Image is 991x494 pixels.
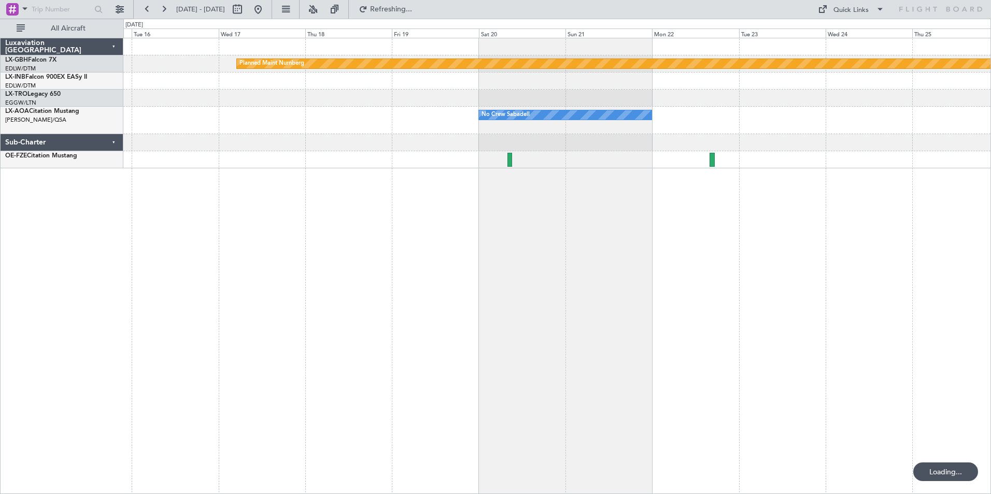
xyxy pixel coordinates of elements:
[125,21,143,30] div: [DATE]
[5,91,27,97] span: LX-TRO
[479,28,565,38] div: Sat 20
[354,1,416,18] button: Refreshing...
[5,74,25,80] span: LX-INB
[813,1,889,18] button: Quick Links
[5,74,87,80] a: LX-INBFalcon 900EX EASy II
[5,99,36,107] a: EGGW/LTN
[5,108,79,114] a: LX-AOACitation Mustang
[833,5,869,16] div: Quick Links
[5,116,66,124] a: [PERSON_NAME]/QSA
[392,28,478,38] div: Fri 19
[5,82,36,90] a: EDLW/DTM
[5,153,77,159] a: OE-FZECitation Mustang
[482,107,530,123] div: No Crew Sabadell
[5,108,29,114] span: LX-AOA
[305,28,392,38] div: Thu 18
[5,65,36,72] a: EDLW/DTM
[32,2,91,17] input: Trip Number
[913,462,978,481] div: Loading...
[219,28,305,38] div: Wed 17
[239,56,304,71] div: Planned Maint Nurnberg
[176,5,225,14] span: [DATE] - [DATE]
[5,91,61,97] a: LX-TROLegacy 650
[565,28,652,38] div: Sun 21
[11,20,112,37] button: All Aircraft
[5,57,28,63] span: LX-GBH
[652,28,739,38] div: Mon 22
[826,28,912,38] div: Wed 24
[370,6,413,13] span: Refreshing...
[5,57,56,63] a: LX-GBHFalcon 7X
[27,25,109,32] span: All Aircraft
[132,28,218,38] div: Tue 16
[5,153,27,159] span: OE-FZE
[739,28,826,38] div: Tue 23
